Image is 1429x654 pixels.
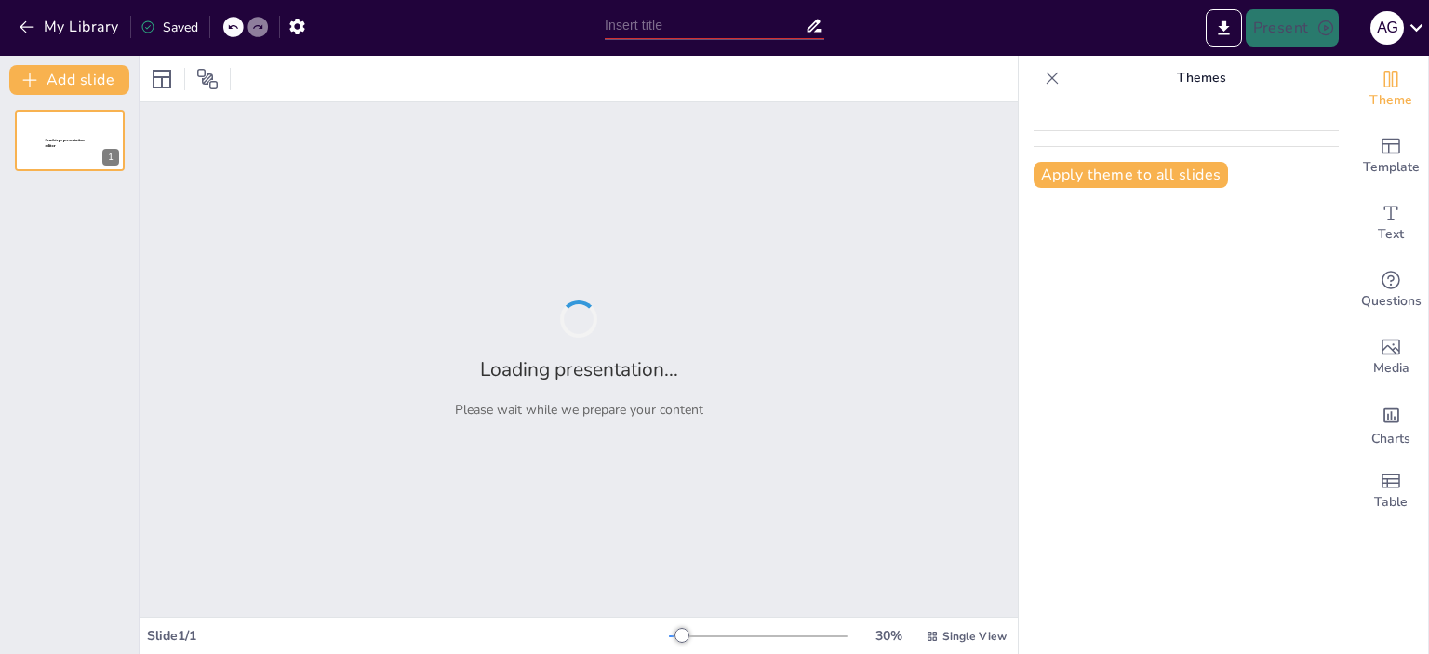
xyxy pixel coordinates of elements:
[942,629,1007,644] span: Single View
[1354,123,1428,190] div: Add ready made slides
[866,627,911,645] div: 30 %
[605,12,805,39] input: Insert title
[1354,56,1428,123] div: Change the overall theme
[1354,458,1428,525] div: Add a table
[1034,162,1228,188] button: Apply theme to all slides
[102,149,119,166] div: 1
[1374,492,1408,513] span: Table
[140,19,198,36] div: Saved
[1370,9,1404,47] button: A G
[46,139,85,149] span: Sendsteps presentation editor
[455,401,703,419] p: Please wait while we prepare your content
[196,68,219,90] span: Position
[1354,190,1428,257] div: Add text boxes
[9,65,129,95] button: Add slide
[1354,391,1428,458] div: Add charts and graphs
[1354,257,1428,324] div: Get real-time input from your audience
[147,64,177,94] div: Layout
[15,110,125,171] div: 1
[480,356,678,382] h2: Loading presentation...
[1370,11,1404,45] div: A G
[1067,56,1335,100] p: Themes
[1371,429,1410,449] span: Charts
[1373,358,1409,379] span: Media
[1363,157,1420,178] span: Template
[1206,9,1242,47] button: Export to PowerPoint
[147,627,669,645] div: Slide 1 / 1
[1378,224,1404,245] span: Text
[1354,324,1428,391] div: Add images, graphics, shapes or video
[1246,9,1339,47] button: Present
[14,12,127,42] button: My Library
[1361,291,1422,312] span: Questions
[1369,90,1412,111] span: Theme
